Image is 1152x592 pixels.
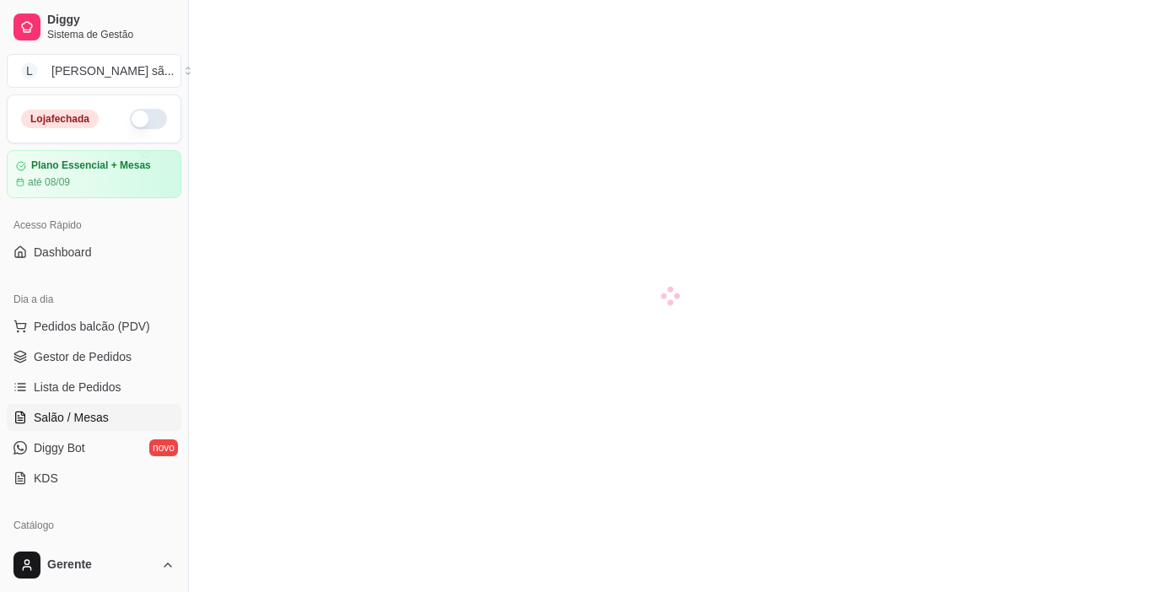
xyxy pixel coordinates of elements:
a: Salão / Mesas [7,404,181,431]
span: Pedidos balcão (PDV) [34,318,150,335]
a: Gestor de Pedidos [7,343,181,370]
a: Dashboard [7,239,181,266]
div: [PERSON_NAME] sã ... [51,62,175,79]
a: KDS [7,465,181,492]
span: Gestor de Pedidos [34,348,132,365]
article: até 08/09 [28,175,70,189]
button: Gerente [7,545,181,585]
a: Plano Essencial + Mesasaté 08/09 [7,150,181,198]
span: Lista de Pedidos [34,379,121,396]
div: Dia a dia [7,286,181,313]
button: Pedidos balcão (PDV) [7,313,181,340]
span: KDS [34,470,58,487]
span: Diggy [47,13,175,28]
div: Loja fechada [21,110,99,128]
article: Plano Essencial + Mesas [31,159,151,172]
span: Dashboard [34,244,92,261]
span: Sistema de Gestão [47,28,175,41]
span: Salão / Mesas [34,409,109,426]
span: L [21,62,38,79]
span: Gerente [47,557,154,573]
button: Alterar Status [130,109,167,129]
div: Acesso Rápido [7,212,181,239]
a: Diggy Botnovo [7,434,181,461]
a: Lista de Pedidos [7,374,181,401]
a: DiggySistema de Gestão [7,7,181,47]
button: Select a team [7,54,181,88]
div: Catálogo [7,512,181,539]
span: Diggy Bot [34,439,85,456]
